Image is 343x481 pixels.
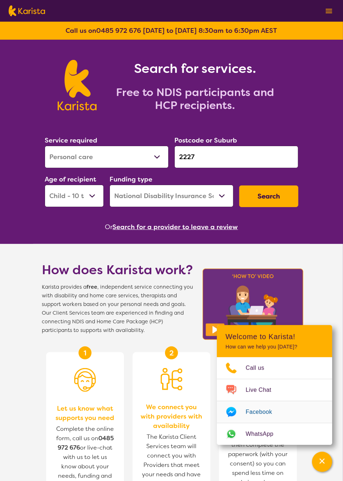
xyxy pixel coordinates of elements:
b: Call us on [DATE] to [DATE] 8:30am to 6:30pm AEST [66,26,277,35]
span: Karista provides a , independent service connecting you with disability and home care services, t... [42,283,193,335]
span: Call us [246,363,273,373]
div: Channel Menu [217,325,332,445]
button: Search for a provider to leave a review [113,222,238,232]
img: Person being matched to services icon [161,368,182,390]
label: Postcode or Suburb [174,136,237,145]
h1: Search for services. [105,60,285,77]
a: Web link opens in a new tab. [217,423,332,445]
img: Karista logo [9,5,45,16]
span: Let us know what supports you need [53,404,117,423]
button: Search [239,185,298,207]
label: Age of recipient [45,175,96,184]
h2: Free to NDIS participants and HCP recipients. [105,86,285,112]
h1: How does Karista work? [42,261,193,279]
label: Service required [45,136,97,145]
span: We connect you with providers with availability [140,402,203,430]
ul: Choose channel [217,357,332,445]
span: Live Chat [246,385,280,395]
span: Facebook [246,407,281,417]
b: free [86,284,97,290]
img: menu [326,9,332,13]
p: How can we help you [DATE]? [226,344,324,350]
button: Channel Menu [312,452,332,472]
div: 2 [165,346,178,359]
div: 1 [79,346,92,359]
span: WhatsApp [246,429,282,440]
label: Funding type [110,175,152,184]
img: Person with headset icon [74,368,96,392]
h2: Welcome to Karista! [226,332,324,341]
span: Or [105,222,113,232]
a: 0485 972 676 [97,26,142,35]
img: Karista video [200,266,306,342]
input: Type [174,146,298,168]
img: Karista logo [58,60,96,110]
